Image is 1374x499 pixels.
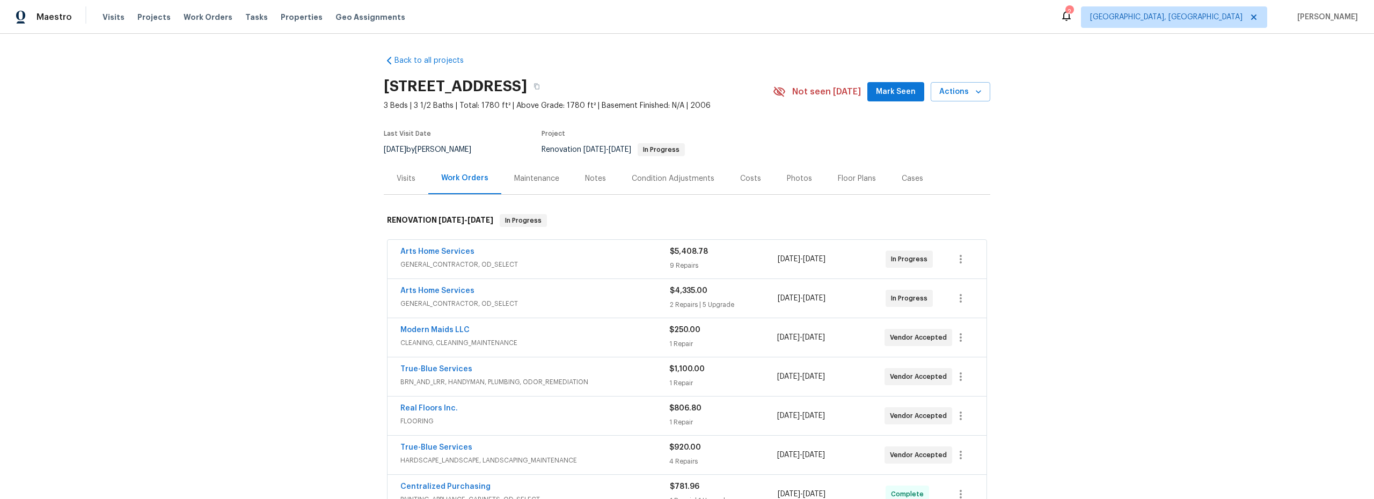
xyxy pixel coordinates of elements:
span: Project [542,130,565,137]
span: [DATE] [802,412,825,420]
span: [DATE] [778,255,800,263]
span: - [583,146,631,153]
span: [DATE] [778,490,800,498]
span: BRN_AND_LRR, HANDYMAN, PLUMBING, ODOR_REMEDIATION [400,377,669,387]
span: - [778,254,825,265]
span: [DATE] [777,451,800,459]
div: Costs [740,173,761,184]
div: 1 Repair [669,417,777,428]
span: 3 Beds | 3 1/2 Baths | Total: 1780 ft² | Above Grade: 1780 ft² | Basement Finished: N/A | 2006 [384,100,773,111]
span: - [777,450,825,460]
span: $250.00 [669,326,700,334]
span: - [438,216,493,224]
div: 9 Repairs [670,260,778,271]
span: [GEOGRAPHIC_DATA], [GEOGRAPHIC_DATA] [1090,12,1243,23]
span: Mark Seen [876,85,916,99]
button: Copy Address [527,77,546,96]
div: Visits [397,173,415,184]
a: Back to all projects [384,55,487,66]
span: - [777,410,825,421]
span: $1,100.00 [669,365,705,373]
span: Visits [103,12,125,23]
span: [DATE] [609,146,631,153]
a: True-Blue Services [400,365,472,373]
span: In Progress [501,215,546,226]
div: Maintenance [514,173,559,184]
span: Work Orders [184,12,232,23]
span: Vendor Accepted [890,332,951,343]
button: Actions [931,82,990,102]
span: $806.80 [669,405,701,412]
span: $781.96 [670,483,699,490]
span: [DATE] [802,373,825,380]
div: by [PERSON_NAME] [384,143,484,156]
div: RENOVATION [DATE]-[DATE]In Progress [384,203,990,238]
div: Notes [585,173,606,184]
a: Arts Home Services [400,248,474,255]
span: In Progress [891,293,932,304]
div: Condition Adjustments [632,173,714,184]
div: 1 Repair [669,339,777,349]
span: [DATE] [778,295,800,302]
span: - [777,371,825,382]
div: 2 Repairs | 5 Upgrade [670,299,778,310]
span: [DATE] [802,451,825,459]
span: FLOORING [400,416,669,427]
span: [PERSON_NAME] [1293,12,1358,23]
span: [DATE] [777,412,800,420]
span: Vendor Accepted [890,450,951,460]
a: Modern Maids LLC [400,326,470,334]
div: Floor Plans [838,173,876,184]
div: 2 [1065,6,1073,17]
a: Real Floors Inc. [400,405,458,412]
span: $4,335.00 [670,287,707,295]
span: GENERAL_CONTRACTOR, OD_SELECT [400,259,670,270]
span: [DATE] [803,490,825,498]
h6: RENOVATION [387,214,493,227]
div: Photos [787,173,812,184]
span: $920.00 [669,444,701,451]
div: Cases [902,173,923,184]
span: Maestro [36,12,72,23]
span: [DATE] [777,334,800,341]
span: Vendor Accepted [890,371,951,382]
span: Renovation [542,146,685,153]
span: [DATE] [803,255,825,263]
span: Projects [137,12,171,23]
span: [DATE] [467,216,493,224]
span: [DATE] [583,146,606,153]
span: [DATE] [777,373,800,380]
span: In Progress [639,146,684,153]
a: True-Blue Services [400,444,472,451]
span: [DATE] [438,216,464,224]
span: GENERAL_CONTRACTOR, OD_SELECT [400,298,670,309]
span: Vendor Accepted [890,410,951,421]
span: - [778,293,825,304]
span: Geo Assignments [335,12,405,23]
span: Actions [939,85,982,99]
span: HARDSCAPE_LANDSCAPE, LANDSCAPING_MAINTENANCE [400,455,669,466]
span: Tasks [245,13,268,21]
span: Not seen [DATE] [792,86,861,97]
div: 1 Repair [669,378,777,388]
span: In Progress [891,254,932,265]
a: Centralized Purchasing [400,483,491,490]
h2: [STREET_ADDRESS] [384,81,527,92]
span: [DATE] [384,146,406,153]
span: [DATE] [802,334,825,341]
span: CLEANING, CLEANING_MAINTENANCE [400,337,669,348]
a: Arts Home Services [400,287,474,295]
span: - [777,332,825,343]
span: [DATE] [803,295,825,302]
span: Last Visit Date [384,130,431,137]
span: Properties [281,12,323,23]
div: 4 Repairs [669,456,777,467]
div: Work Orders [441,173,488,184]
span: $5,408.78 [670,248,708,255]
button: Mark Seen [867,82,924,102]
